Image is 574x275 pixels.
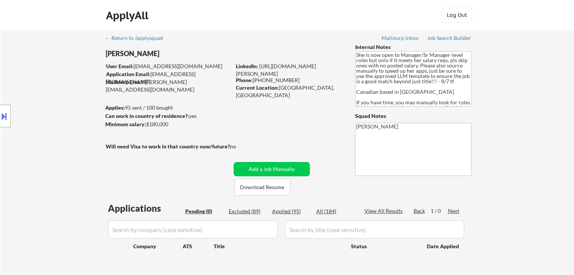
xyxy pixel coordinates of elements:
strong: Can work in country of residence?: [105,113,189,119]
div: [PHONE_NUMBER] [236,76,343,84]
div: Title [214,243,344,250]
div: Date Applied [427,243,460,250]
div: [PERSON_NAME] [106,49,261,58]
button: Log Out [442,8,472,23]
div: Back [414,207,426,215]
div: [EMAIL_ADDRESS][DOMAIN_NAME] [106,63,231,70]
a: [URL][DOMAIN_NAME][PERSON_NAME] [236,63,316,77]
div: Next [448,207,460,215]
strong: Current Location: [236,84,279,91]
div: [GEOGRAPHIC_DATA], [GEOGRAPHIC_DATA] [236,84,343,99]
div: no [230,143,252,150]
input: Search by company (case sensitive) [108,220,278,238]
a: Mailslurp Inbox [382,35,419,43]
strong: Will need Visa to work in that country now/future?: [106,143,231,150]
div: Internal Notes [355,43,471,51]
div: Excluded (89) [229,208,266,215]
strong: Phone: [236,77,253,83]
div: ATS [183,243,214,250]
div: [EMAIL_ADDRESS][DOMAIN_NAME] [106,70,231,85]
div: View All Results [365,207,405,215]
input: Search by title (case sensitive) [285,220,464,238]
div: yes [105,112,229,120]
div: Mailslurp Inbox [382,35,419,41]
div: Squad Notes [355,112,471,120]
div: ← Return to /applysquad [105,35,170,41]
a: Job Search Builder [427,35,471,43]
div: ApplyAll [106,9,151,22]
button: Download Resume [234,179,290,196]
div: 1 / 0 [431,207,448,215]
div: Company [133,243,183,250]
button: Add a Job Manually [234,162,310,176]
div: $180,000 [105,121,231,128]
div: 95 sent / 100 bought [105,104,231,112]
div: All (184) [316,208,354,215]
div: Job Search Builder [427,35,471,41]
a: ← Return to /applysquad [105,35,170,43]
div: [PERSON_NAME][EMAIL_ADDRESS][DOMAIN_NAME] [106,78,231,93]
strong: LinkedIn: [236,63,258,69]
div: Status [351,239,416,253]
div: Pending (0) [185,208,223,215]
div: Applications [108,204,183,213]
div: Applied (95) [272,208,310,215]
